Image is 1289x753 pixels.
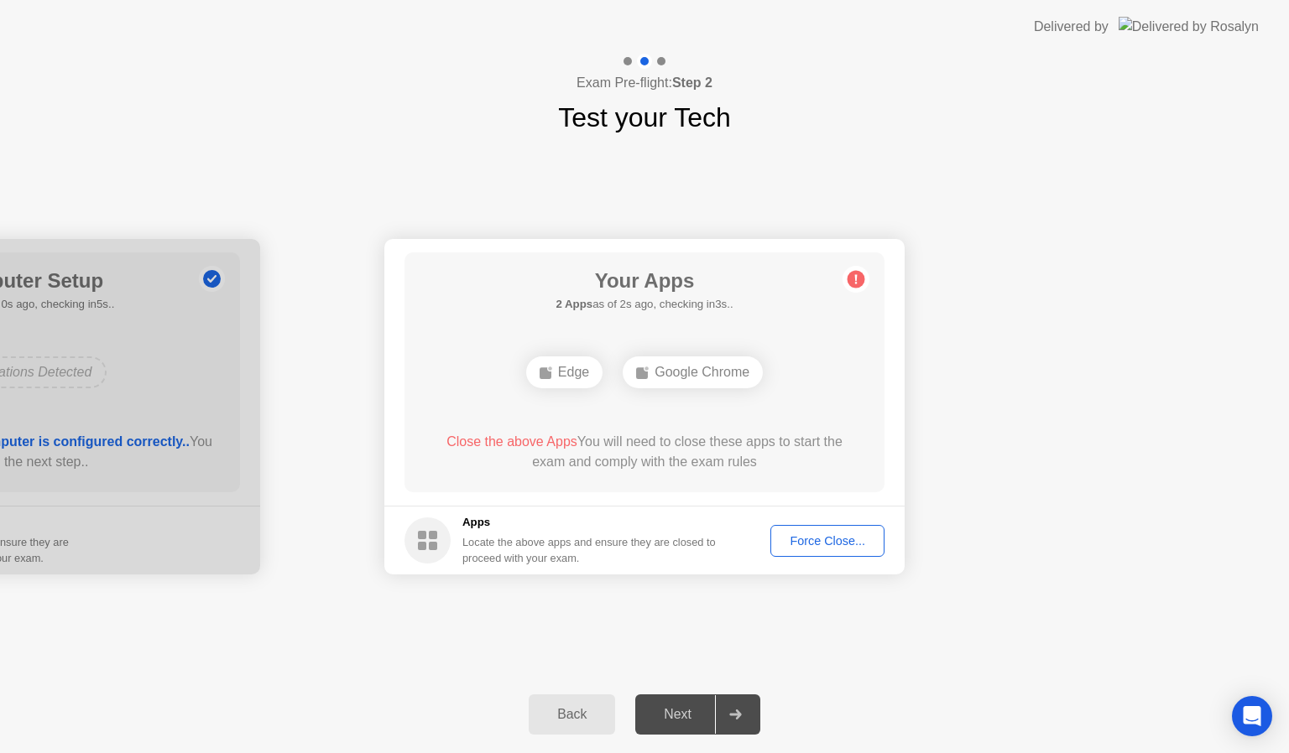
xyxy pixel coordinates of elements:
[1232,696,1272,736] div: Open Intercom Messenger
[623,356,763,388] div: Google Chrome
[429,432,861,472] div: You will need to close these apps to start the exam and comply with the exam rules
[770,525,885,557] button: Force Close...
[526,356,603,388] div: Edge
[534,707,610,722] div: Back
[635,694,760,735] button: Next
[462,514,717,531] h5: Apps
[462,534,717,566] div: Locate the above apps and ensure they are closed to proceed with your exam.
[640,707,715,722] div: Next
[1119,17,1259,36] img: Delivered by Rosalyn
[558,97,731,138] h1: Test your Tech
[1034,17,1109,37] div: Delivered by
[556,298,592,310] b: 2 Apps
[672,75,712,90] b: Step 2
[556,296,733,313] h5: as of 2s ago, checking in3s..
[529,694,615,735] button: Back
[446,434,577,449] span: Close the above Apps
[776,534,879,548] div: Force Close...
[556,266,733,296] h1: Your Apps
[577,73,712,93] h4: Exam Pre-flight:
